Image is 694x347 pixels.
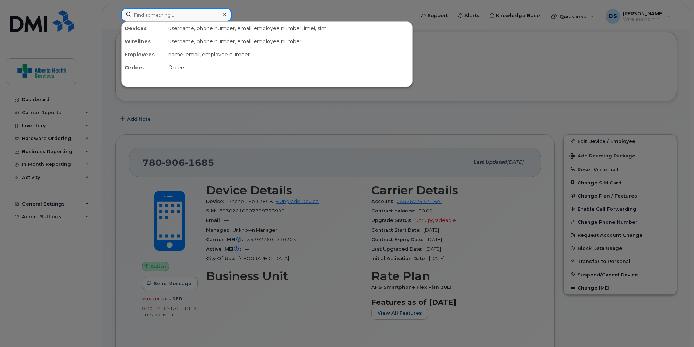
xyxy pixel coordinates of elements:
[121,8,232,21] input: Find something...
[165,61,412,74] div: Orders
[122,48,165,61] div: Employees
[122,35,165,48] div: Wirelines
[122,61,165,74] div: Orders
[165,35,412,48] div: username, phone number, email, employee number
[165,22,412,35] div: username, phone number, email, employee number, imei, sim
[165,48,412,61] div: name, email, employee number
[122,22,165,35] div: Devices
